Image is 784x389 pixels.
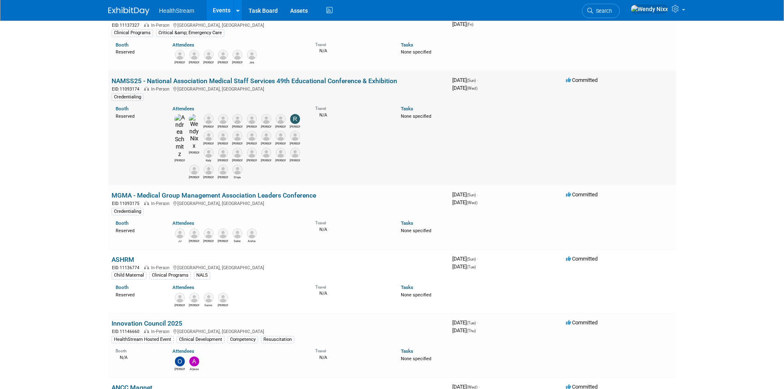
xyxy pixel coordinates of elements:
div: Competency [228,336,258,343]
a: Attendees [172,106,194,112]
div: Wendy Nixx [189,150,199,155]
img: Wendy Nixx [189,114,199,150]
span: Committed [566,77,598,83]
img: William Davis [189,228,199,238]
div: Danie Buhlinger [203,303,214,307]
img: Jes Walker [247,50,257,60]
span: EID: 11137327 [112,23,143,28]
div: [GEOGRAPHIC_DATA], [GEOGRAPHIC_DATA] [112,85,446,92]
div: N/A [116,354,161,361]
div: Aaron Faber [232,141,242,146]
div: Joe Deedy [261,124,271,129]
img: Gabe Glimps [233,228,242,238]
span: EID: 11146660 [112,329,143,334]
div: Kimberly Pantoja [218,60,228,65]
div: Tanesha Riley [218,303,228,307]
div: [GEOGRAPHIC_DATA], [GEOGRAPHIC_DATA] [112,328,446,335]
a: Tasks [401,284,413,290]
img: Jen Grijalva [233,148,242,158]
div: Brianna Gabriel [275,124,286,129]
div: Booth [116,346,161,354]
span: Search [593,8,612,14]
img: Joe Deedy [261,114,271,124]
img: Meghan Kurtz [290,148,300,158]
img: Divya Shroff [233,165,242,175]
span: In-Person [151,265,172,270]
span: (Sun) [467,193,476,197]
div: Kameron Staten [232,60,242,65]
div: Logan Blackfan [174,60,185,65]
div: Reuben Faber [218,124,228,129]
div: Reserved [116,112,161,119]
div: Aisha Roels [247,238,257,243]
div: [GEOGRAPHIC_DATA], [GEOGRAPHIC_DATA] [112,200,446,207]
img: Tawna Knight [204,165,214,175]
div: Reserved [116,48,161,55]
div: Nicole Otte [218,158,228,163]
div: Diana Hickey [189,303,199,307]
div: Amanda Morinelli [203,238,214,243]
a: MGMA - Medical Group Management Association Leaders Conference [112,191,316,199]
div: Jackie Jones [261,158,271,163]
img: Sarah Cassidy [290,131,300,141]
img: Aaron Faber [233,131,242,141]
a: NAMSS25 - National Association Medical Staff Services 49th Educational Conference & Exhibition [112,77,397,85]
div: Travel [315,218,389,226]
div: Child Maternal [112,272,147,279]
img: Daniela Miranda [204,50,214,60]
div: Joanna Juergens [247,158,257,163]
img: Chris Gann [261,131,271,141]
div: N/A [315,112,389,118]
div: Credentialing [112,93,144,101]
span: (Tue) [467,321,476,325]
div: Sadie Welch [218,141,228,146]
img: In-Person Event [144,201,149,205]
span: (Fri) [467,22,473,27]
span: [DATE] [452,327,476,333]
div: Amy Kleist [203,141,214,146]
span: [DATE] [452,256,478,262]
img: Amanda Morinelli [204,228,214,238]
img: In-Person Event [144,23,149,27]
img: Katie Jobst [233,114,242,124]
img: Kevin O'Hara [218,165,228,175]
span: [DATE] [452,191,478,198]
img: Logan Blackfan [175,50,185,60]
a: Tasks [401,348,413,354]
img: Aisha Roels [247,228,257,238]
div: Rachel Fridja [189,60,199,65]
img: Rochelle Celik [290,114,300,124]
div: [GEOGRAPHIC_DATA], [GEOGRAPHIC_DATA] [112,21,446,28]
a: Innovation Council 2025 [112,319,182,327]
div: Travel [315,346,389,354]
span: None specified [401,228,431,233]
div: Katie Jobst [232,124,242,129]
img: ExhibitDay [108,7,149,15]
div: Kathryn Prusinski [174,303,185,307]
span: In-Person [151,329,172,334]
span: (Tue) [467,265,476,269]
a: Attendees [172,220,194,226]
div: Katy Young [203,158,214,163]
span: In-Person [151,201,172,206]
span: - [477,319,478,326]
div: N/A [315,47,389,54]
img: Kimberly Pantoja [218,50,228,60]
div: Sarah Cassidy [290,141,300,146]
div: N/A [315,226,389,233]
img: Brianna Gabriel [276,114,286,124]
a: Booth [116,42,128,48]
div: Angela Beardsley [275,158,286,163]
div: Travel [315,282,389,290]
div: Resuscitation [261,336,294,343]
a: Tasks [401,42,413,48]
img: In-Person Event [144,86,149,91]
span: (Wed) [467,86,477,91]
div: Critical &amp; Emergency Care [156,29,224,37]
span: [DATE] [452,319,478,326]
a: Attendees [172,42,194,48]
div: N/A [315,290,389,296]
div: Daniela Miranda [203,60,214,65]
a: Attendees [172,348,194,354]
div: Tom Heitz [189,175,199,179]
